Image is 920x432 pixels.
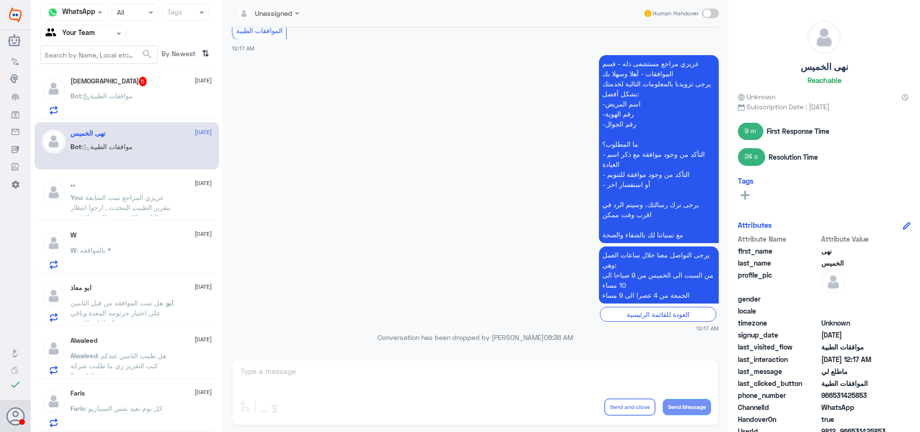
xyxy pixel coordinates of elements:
[738,176,754,185] h6: Tags
[821,234,891,244] span: Attribute Value
[70,180,75,188] h5: ،،
[236,26,283,35] span: الموافقات الطبية
[42,129,66,153] img: defaultAdmin.png
[600,307,716,322] div: العودة للقائمة الرئيسية
[195,335,212,344] span: [DATE]
[81,92,133,100] span: : موافقات الطبية
[738,270,819,292] span: profile_pic
[70,92,81,100] span: Bot
[166,7,183,19] div: Tags
[821,246,891,256] span: نهى
[821,378,891,388] span: الموافقات الطبية
[738,123,763,140] span: 9 m
[70,284,92,292] h5: ابو معاذ
[46,5,60,20] img: whatsapp.png
[821,294,891,304] span: null
[821,342,891,352] span: موافقات الطبية
[232,332,719,342] p: Conversation has been dropped by [PERSON_NAME]
[70,246,77,254] span: W
[70,351,97,360] span: Alwaleed
[738,414,819,424] span: HandoverOn
[70,404,85,412] span: Faris
[41,46,157,63] input: Search by Name, Local etc…
[821,366,891,376] span: ماطلع لي
[70,142,81,151] span: Bot
[738,390,819,400] span: phone_number
[158,46,198,65] span: By Newest
[195,282,212,291] span: [DATE]
[232,45,254,51] span: 12:17 AM
[738,354,819,364] span: last_interaction
[10,379,21,390] i: check
[70,351,166,380] span: : هل طبيب التامين عندكم كتب التقرير زي ما طلبت شركة التامين ؟
[42,77,66,101] img: defaultAdmin.png
[70,193,82,201] span: You
[738,378,819,388] span: last_clicked_button
[738,306,819,316] span: locale
[85,404,162,412] span: : كل يوم نعيد نفس السيناريو
[195,128,212,137] span: [DATE]
[808,21,840,54] img: defaultAdmin.png
[738,148,765,165] span: 24 s
[821,270,845,294] img: defaultAdmin.png
[195,179,212,187] span: [DATE]
[141,47,153,62] button: search
[195,76,212,85] span: [DATE]
[70,299,166,327] span: : هل تمت الموافقه من قبل التامين على اختبار جرثومه المعدة وباقي التحاليل والاشعه
[195,388,212,397] span: [DATE]
[738,246,819,256] span: first_name
[604,398,655,416] button: Send and close
[738,366,819,376] span: last_message
[42,337,66,361] img: defaultAdmin.png
[166,299,173,307] span: ابو
[738,294,819,304] span: gender
[544,333,573,341] span: 08:36 AM
[738,330,819,340] span: signup_date
[738,258,819,268] span: last_name
[821,390,891,400] span: 966531425853
[195,230,212,238] span: [DATE]
[663,399,711,415] button: Send Message
[821,414,891,424] span: true
[821,306,891,316] span: null
[141,48,153,60] span: search
[599,55,719,243] p: 20/8/2025, 12:17 AM
[738,102,910,112] span: Subscription Date : [DATE]
[821,258,891,268] span: الخميس
[70,129,105,138] h5: نهى الخميس
[738,221,772,229] h6: Attributes
[821,330,891,340] span: 2025-08-19T17:44:03.122Z
[42,389,66,413] img: defaultAdmin.png
[767,126,829,136] span: First Response Time
[70,193,172,242] span: : عزيزي المراجع تمت المتابعة بتقرير الطبيب المحدث , ارجوا انتظار رد التامين الان , في حال تم الرف...
[738,234,819,244] span: Attribute Name
[70,389,85,397] h5: Faris
[9,7,22,23] img: Widebot Logo
[801,61,848,72] h5: نهى الخميس
[6,407,24,425] button: Avatar
[70,77,147,86] h5: سبحان الله
[738,318,819,328] span: timezone
[821,402,891,412] span: 2
[42,231,66,255] img: defaultAdmin.png
[81,142,133,151] span: : موافقات الطبية
[738,342,819,352] span: last_visited_flow
[42,180,66,204] img: defaultAdmin.png
[769,152,818,162] span: Resolution Time
[42,284,66,308] img: defaultAdmin.png
[821,318,891,328] span: Unknown
[46,26,60,41] img: yourTeam.svg
[77,246,112,254] span: : بالموافقه *
[696,324,719,332] span: 12:17 AM
[738,402,819,412] span: ChannelId
[599,246,719,304] p: 20/8/2025, 12:17 AM
[70,337,97,345] h5: Alwaleed
[807,76,841,84] h6: Reachable
[738,92,775,102] span: Unknown
[70,231,77,239] h5: W
[202,46,209,61] i: ⇅
[139,77,147,86] span: 5
[821,354,891,364] span: 2025-08-19T21:17:50.025Z
[653,9,699,18] span: Human Handover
